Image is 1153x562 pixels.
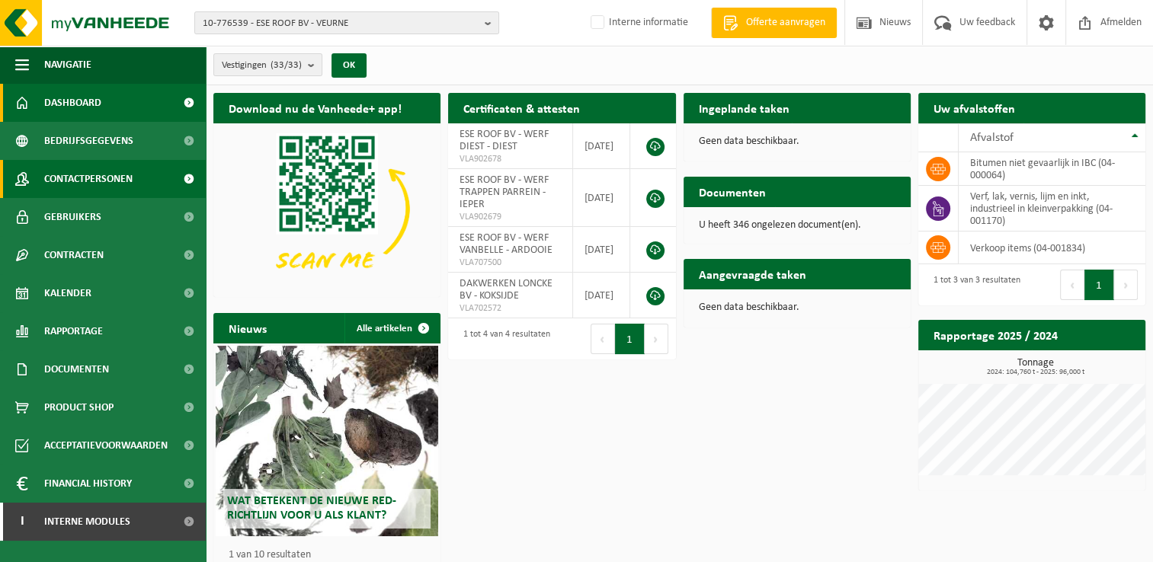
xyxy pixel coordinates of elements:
span: Interne modules [44,503,130,541]
span: Wat betekent de nieuwe RED-richtlijn voor u als klant? [227,495,396,522]
h2: Ingeplande taken [684,93,805,123]
span: 10-776539 - ESE ROOF BV - VEURNE [203,12,479,35]
h2: Documenten [684,177,781,206]
button: 1 [1084,270,1114,300]
count: (33/33) [271,60,302,70]
td: [DATE] [573,227,630,273]
td: bitumen niet gevaarlijk in IBC (04-000064) [959,152,1145,186]
span: Product Shop [44,388,114,426]
div: 1 tot 3 van 3 resultaten [926,268,1020,302]
a: Alle artikelen [344,313,439,343]
td: [DATE] [573,273,630,318]
span: Kalender [44,274,91,312]
span: Afvalstof [970,132,1014,144]
span: Dashboard [44,84,101,122]
button: 1 [615,324,645,354]
td: verf, lak, vernis, lijm en inkt, industrieel in kleinverpakking (04-001170) [959,186,1145,232]
span: Financial History [44,465,132,503]
span: VLA902678 [460,153,561,165]
div: 1 tot 4 van 4 resultaten [456,322,550,356]
span: Rapportage [44,312,103,350]
button: Vestigingen(33/33) [213,53,322,76]
span: Contactpersonen [44,160,133,198]
span: ESE ROOF BV - WERF TRAPPEN PARREIN - IEPER [460,174,549,210]
button: Next [1114,270,1138,300]
span: Vestigingen [222,54,302,77]
span: Documenten [44,350,109,388]
p: U heeft 346 ongelezen document(en). [699,220,895,231]
a: Offerte aanvragen [711,8,837,38]
button: 10-776539 - ESE ROOF BV - VEURNE [194,11,499,34]
button: Previous [1060,270,1084,300]
span: Navigatie [44,46,91,84]
td: [DATE] [573,169,630,227]
td: [DATE] [573,123,630,169]
h2: Download nu de Vanheede+ app! [213,93,417,123]
span: ESE ROOF BV - WERF DIEST - DIEST [460,129,549,152]
span: VLA707500 [460,257,561,269]
label: Interne informatie [588,11,688,34]
span: Contracten [44,236,104,274]
p: 1 van 10 resultaten [229,550,433,560]
button: Next [645,324,668,354]
h2: Rapportage 2025 / 2024 [918,320,1073,350]
span: Offerte aanvragen [742,15,829,30]
span: ESE ROOF BV - WERF VANBELLE - ARDOOIE [460,232,552,256]
span: VLA902679 [460,211,561,223]
span: Acceptatievoorwaarden [44,426,168,465]
span: Gebruikers [44,198,101,236]
h2: Certificaten & attesten [448,93,595,123]
a: Wat betekent de nieuwe RED-richtlijn voor u als klant? [216,346,438,536]
td: verkoop items (04-001834) [959,232,1145,264]
span: I [15,503,29,541]
a: Bekijk rapportage [1032,350,1144,380]
button: OK [331,53,367,78]
span: DAKWERKEN LONCKE BV - KOKSIJDE [460,278,552,302]
h3: Tonnage [926,358,1145,376]
span: Bedrijfsgegevens [44,122,133,160]
img: Download de VHEPlus App [213,123,440,294]
span: 2024: 104,760 t - 2025: 96,000 t [926,369,1145,376]
h2: Nieuws [213,313,282,343]
h2: Uw afvalstoffen [918,93,1030,123]
h2: Aangevraagde taken [684,259,822,289]
p: Geen data beschikbaar. [699,136,895,147]
button: Previous [591,324,615,354]
span: VLA702572 [460,302,561,315]
p: Geen data beschikbaar. [699,302,895,313]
